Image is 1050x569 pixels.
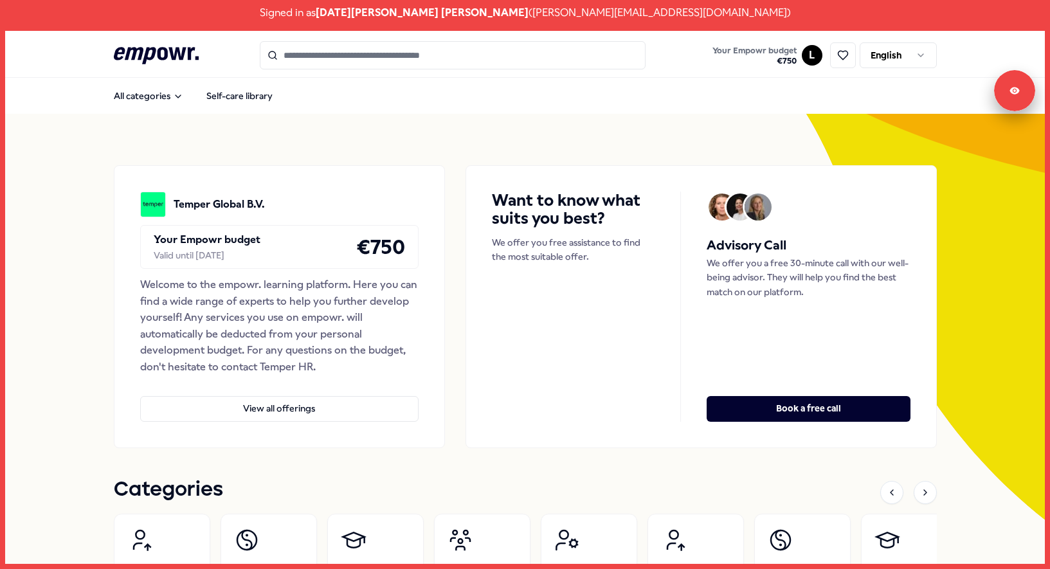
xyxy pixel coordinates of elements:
h4: € 750 [356,231,405,263]
div: Valid until [DATE] [154,248,260,262]
input: Search for products, categories or subcategories [260,41,646,69]
button: Your Empowr budget€750 [710,43,799,69]
nav: Main [104,83,283,109]
span: Your Empowr budget [712,46,797,56]
p: We offer you a free 30-minute call with our well-being advisor. They will help you find the best ... [707,256,910,299]
button: View all offerings [140,396,419,422]
img: Avatar [745,194,772,221]
span: [DATE][PERSON_NAME] [PERSON_NAME] [316,5,529,21]
img: Temper Global B.V. [140,192,166,217]
button: L [802,45,822,66]
div: Welcome to the empowr. learning platform. Here you can find a wide range of experts to help you f... [140,276,419,375]
button: All categories [104,83,194,109]
a: Self-care library [196,83,283,109]
a: View all offerings [140,375,419,422]
p: We offer you free assistance to find the most suitable offer. [492,235,655,264]
img: Avatar [709,194,736,221]
h5: Advisory Call [707,235,910,256]
a: Your Empowr budget€750 [707,42,802,69]
p: Your Empowr budget [154,231,260,248]
p: Temper Global B.V. [174,196,265,213]
h4: Want to know what suits you best? [492,192,655,228]
span: € 750 [712,56,797,66]
img: Avatar [727,194,754,221]
h1: Categories [114,474,223,506]
button: Book a free call [707,396,910,422]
